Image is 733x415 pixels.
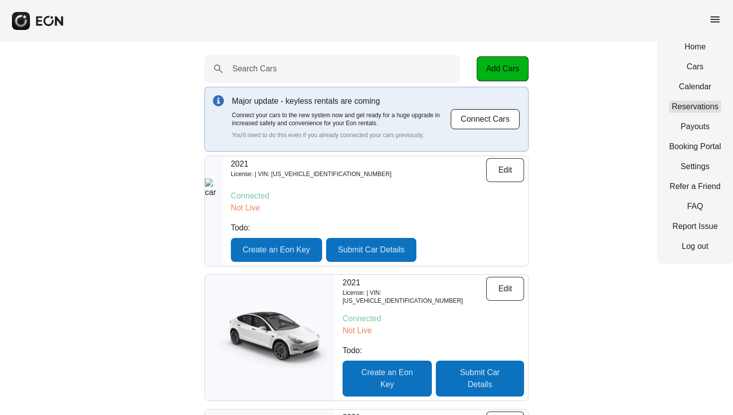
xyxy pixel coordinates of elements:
[669,41,721,53] a: Home
[205,305,335,370] img: car
[669,121,721,133] a: Payouts
[231,222,524,234] p: Todo:
[232,131,450,139] p: You'll need to do this even if you already connected your cars previously.
[450,109,520,130] button: Connect Cars
[669,101,721,113] a: Reservations
[669,201,721,212] a: FAQ
[343,277,486,289] p: 2021
[669,220,721,232] a: Report Issue
[669,61,721,73] a: Cars
[669,240,721,252] a: Log out
[486,158,524,182] button: Edit
[231,190,524,202] p: Connected
[231,202,524,214] p: Not Live
[326,238,416,262] button: Submit Car Details
[669,81,721,93] a: Calendar
[232,95,450,107] p: Major update - keyless rentals are coming
[232,111,450,127] p: Connect your cars to the new system now and get ready for a huge upgrade in increased safety and ...
[343,325,524,337] p: Not Live
[343,345,524,357] p: Todo:
[709,13,721,25] span: menu
[343,313,524,325] p: Connected
[669,161,721,173] a: Settings
[486,277,524,301] button: Edit
[669,181,721,193] a: Refer a Friend
[669,141,721,153] a: Booking Portal
[231,238,322,262] button: Create an Eon Key
[231,158,391,170] p: 2021
[213,95,224,106] img: info
[343,361,432,397] button: Create an Eon Key
[343,289,486,305] p: License: | VIN: [US_VEHICLE_IDENTIFICATION_NUMBER]
[436,361,524,397] button: Submit Car Details
[477,56,529,81] button: Add Cars
[232,63,277,75] label: Search Cars
[205,179,223,243] img: car
[231,170,391,178] p: License: | VIN: [US_VEHICLE_IDENTIFICATION_NUMBER]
